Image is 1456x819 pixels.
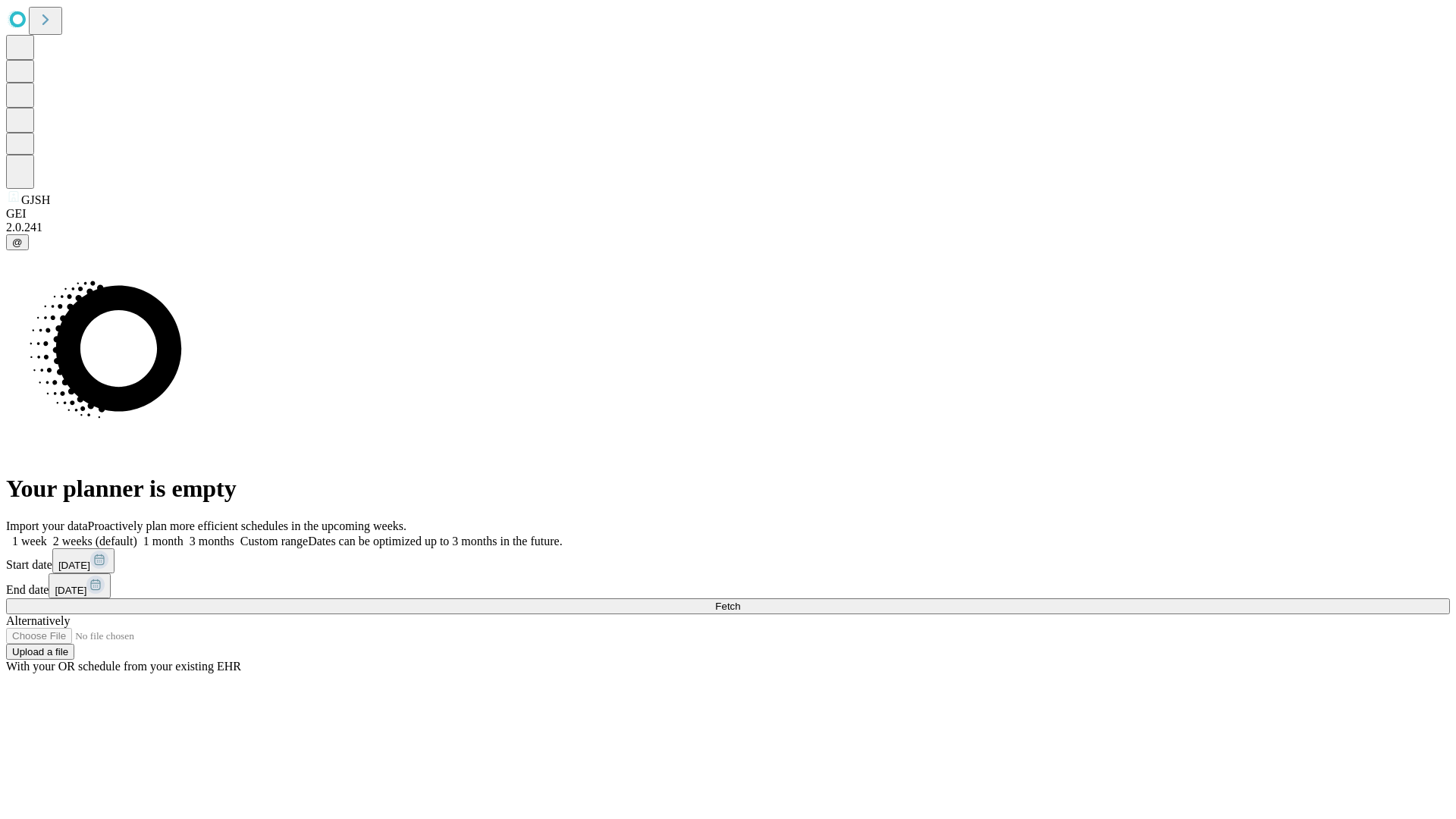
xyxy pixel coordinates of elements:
span: [DATE] [58,560,90,571]
span: Proactively plan more efficient schedules in the upcoming weeks. [88,519,406,532]
button: Upload a file [6,644,74,660]
span: 2 weeks (default) [53,535,137,548]
span: Alternatively [6,614,70,627]
span: Import your data [6,519,88,532]
span: [DATE] [55,585,86,596]
button: [DATE] [49,573,111,598]
span: Fetch [715,601,740,612]
span: 1 week [12,535,47,548]
div: End date [6,573,1450,598]
button: [DATE] [52,548,115,573]
div: Start date [6,548,1450,573]
h1: Your planner is empty [6,475,1450,503]
span: With your OR schedule from your existing EHR [6,660,241,673]
span: 1 month [143,535,184,548]
span: Dates can be optimized up to 3 months in the future. [308,535,562,548]
span: @ [12,237,23,248]
div: GEI [6,207,1450,221]
button: @ [6,234,29,250]
button: Fetch [6,598,1450,614]
span: 3 months [190,535,234,548]
span: Custom range [240,535,308,548]
div: 2.0.241 [6,221,1450,234]
span: GJSH [21,193,50,206]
